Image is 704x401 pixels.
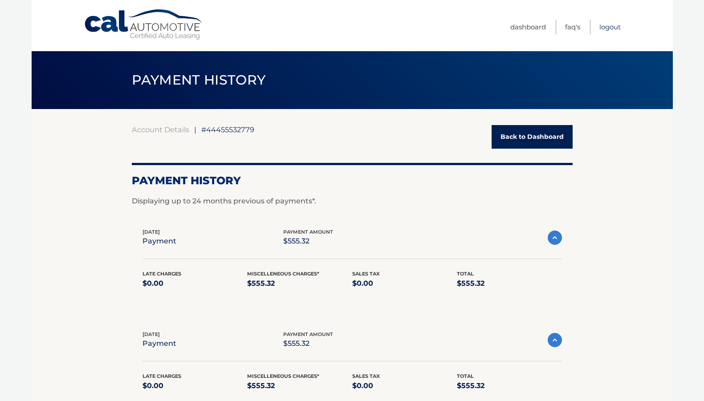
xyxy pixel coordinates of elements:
[132,72,266,88] span: PAYMENT HISTORY
[457,271,474,277] span: Total
[457,277,562,290] p: $555.32
[247,277,352,290] p: $555.32
[142,380,248,392] p: $0.00
[132,174,573,187] h2: Payment History
[283,337,333,350] p: $555.32
[283,229,333,235] span: payment amount
[492,125,573,149] a: Back to Dashboard
[457,380,562,392] p: $555.32
[142,229,160,235] span: [DATE]
[548,231,562,245] img: accordion-active.svg
[201,125,254,134] span: #44455532779
[548,333,562,347] img: accordion-active.svg
[84,9,204,41] a: Cal Automotive
[132,196,573,207] p: Displaying up to 24 months previous of payments*.
[142,337,176,350] p: payment
[352,380,457,392] p: $0.00
[352,277,457,290] p: $0.00
[194,125,196,134] span: |
[142,235,176,247] p: payment
[565,20,580,34] a: FAQ's
[142,277,248,290] p: $0.00
[247,271,319,277] span: Miscelleneous Charges*
[599,20,621,34] a: Logout
[283,235,333,247] p: $555.32
[283,331,333,337] span: payment amount
[457,373,474,379] span: Total
[247,373,319,379] span: Miscelleneous Charges*
[352,373,380,379] span: Sales Tax
[510,20,546,34] a: Dashboard
[352,271,380,277] span: Sales Tax
[132,125,189,134] a: Account Details
[142,331,160,337] span: [DATE]
[142,373,181,379] span: Late Charges
[142,271,181,277] span: Late Charges
[247,380,352,392] p: $555.32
